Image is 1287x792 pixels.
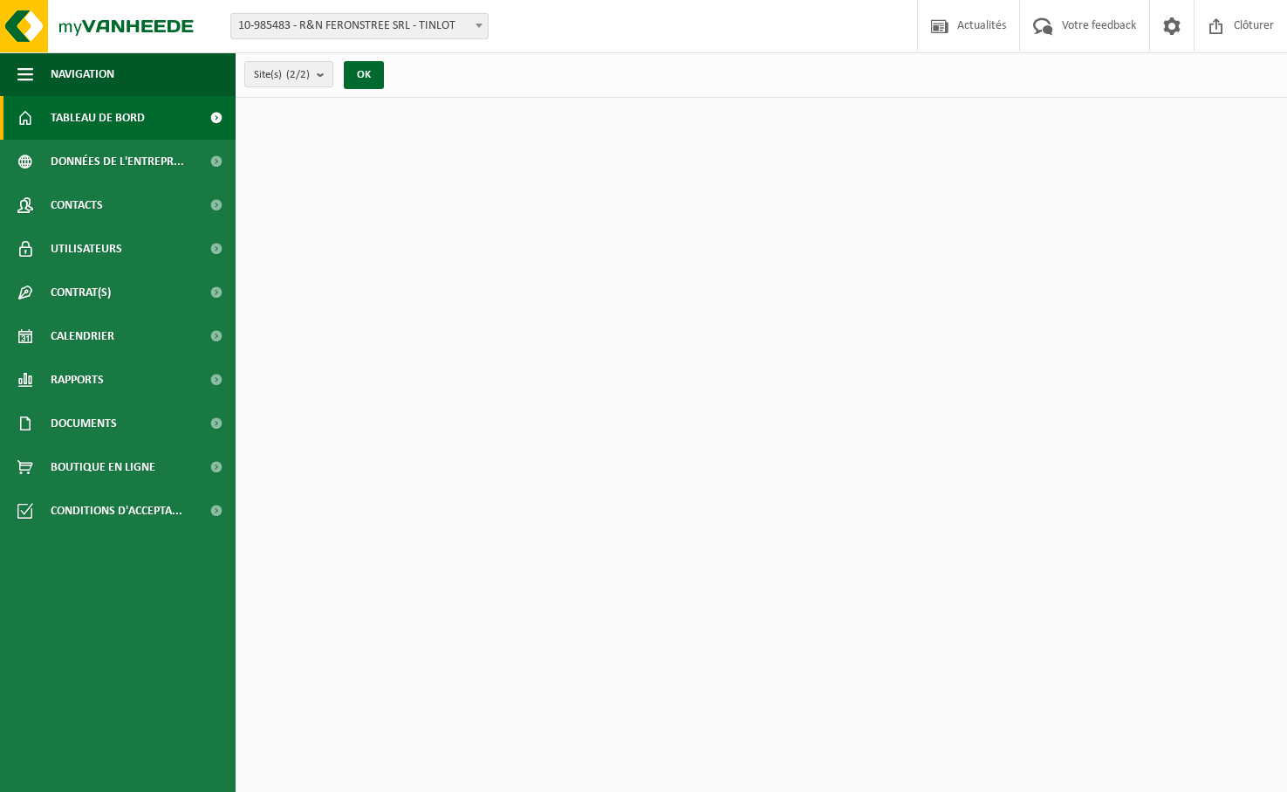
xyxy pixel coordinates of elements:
span: Utilisateurs [51,227,122,271]
span: Conditions d'accepta... [51,489,182,533]
button: OK [344,61,384,89]
span: Navigation [51,52,114,96]
span: Boutique en ligne [51,445,155,489]
span: Site(s) [254,62,310,88]
span: Contacts [51,183,103,227]
span: Calendrier [51,314,114,358]
span: 10-985483 - R&N FERONSTREE SRL - TINLOT [231,14,488,38]
span: Données de l'entrepr... [51,140,184,183]
span: Contrat(s) [51,271,111,314]
count: (2/2) [286,69,310,80]
span: 10-985483 - R&N FERONSTREE SRL - TINLOT [230,13,489,39]
span: Documents [51,402,117,445]
button: Site(s)(2/2) [244,61,333,87]
span: Rapports [51,358,104,402]
span: Tableau de bord [51,96,145,140]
